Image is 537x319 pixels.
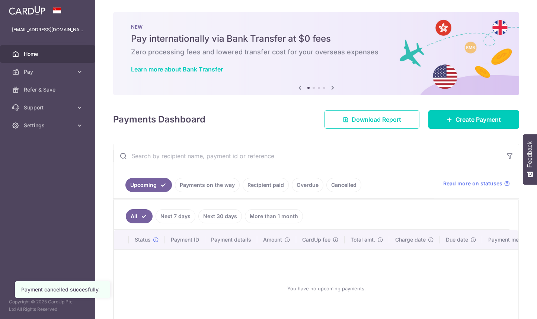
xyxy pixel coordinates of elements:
span: Refer & Save [24,86,73,93]
input: Search by recipient name, payment id or reference [114,144,501,168]
span: Total amt. [351,236,375,243]
th: Payment details [205,230,257,249]
p: [EMAIL_ADDRESS][DOMAIN_NAME] [12,26,83,34]
a: Payments on the way [175,178,240,192]
span: Settings [24,122,73,129]
img: Bank transfer banner [113,12,519,95]
a: Download Report [325,110,419,129]
p: NEW [131,24,501,30]
iframe: Opens a widget where you can find more information [489,297,530,315]
span: Pay [24,68,73,76]
span: Create Payment [456,115,501,124]
h6: Zero processing fees and lowered transfer cost for your overseas expenses [131,48,501,57]
span: Status [135,236,151,243]
a: Create Payment [428,110,519,129]
span: CardUp fee [302,236,330,243]
a: All [126,209,153,223]
th: Payment ID [165,230,205,249]
a: Recipient paid [243,178,289,192]
a: Cancelled [326,178,361,192]
span: Charge date [395,236,426,243]
span: Read more on statuses [443,180,502,187]
span: Home [24,50,73,58]
span: Amount [263,236,282,243]
span: Download Report [352,115,401,124]
h4: Payments Dashboard [113,113,205,126]
span: Feedback [527,141,533,168]
a: Overdue [292,178,323,192]
a: Next 30 days [198,209,242,223]
div: Payment cancelled succesfully. [21,286,104,293]
button: Feedback - Show survey [523,134,537,185]
a: More than 1 month [245,209,303,223]
a: Upcoming [125,178,172,192]
span: Support [24,104,73,111]
img: CardUp [9,6,45,15]
a: Learn more about Bank Transfer [131,66,223,73]
h5: Pay internationally via Bank Transfer at $0 fees [131,33,501,45]
span: Due date [446,236,468,243]
a: Next 7 days [156,209,195,223]
a: Read more on statuses [443,180,510,187]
